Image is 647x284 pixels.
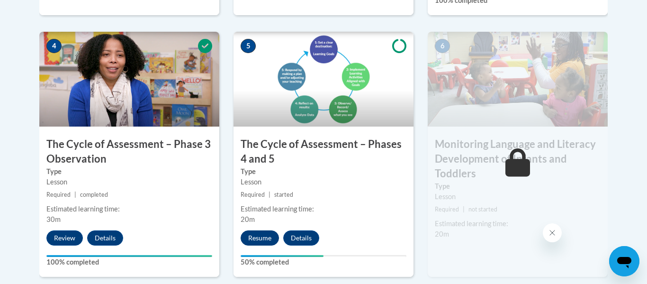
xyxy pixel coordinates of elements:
button: Details [283,230,319,246]
button: Details [87,230,123,246]
div: Lesson [46,177,212,187]
span: 30m [46,215,61,223]
div: Your progress [241,255,323,257]
div: Lesson [241,177,406,187]
label: 100% completed [46,257,212,267]
iframe: Close message [543,223,562,242]
h3: Monitoring Language and Literacy Development of Infants and Toddlers [428,137,608,181]
span: Required [241,191,265,198]
label: Type [435,181,601,192]
span: | [269,191,270,198]
div: Estimated learning time: [435,219,601,229]
span: Required [435,206,459,213]
h3: The Cycle of Assessment – Phase 3 Observation [39,137,219,166]
div: Lesson [435,192,601,202]
span: 4 [46,39,62,53]
label: 50% completed [241,257,406,267]
img: Course Image [428,32,608,127]
span: completed [80,191,108,198]
span: 6 [435,39,450,53]
button: Review [46,230,83,246]
img: Course Image [234,32,413,127]
button: Resume [241,230,279,246]
span: | [463,206,465,213]
iframe: Button to launch messaging window [609,246,639,276]
span: 20m [241,215,255,223]
div: Estimated learning time: [241,204,406,214]
span: 5 [241,39,256,53]
span: started [274,191,293,198]
h3: The Cycle of Assessment – Phases 4 and 5 [234,137,413,166]
img: Course Image [39,32,219,127]
div: Estimated learning time: [46,204,212,214]
label: Type [241,166,406,177]
span: not started [468,206,497,213]
span: 20m [435,230,449,238]
div: Your progress [46,255,212,257]
span: Required [46,191,71,198]
span: Hi. How can we help? [6,7,77,14]
label: Type [46,166,212,177]
span: | [74,191,76,198]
